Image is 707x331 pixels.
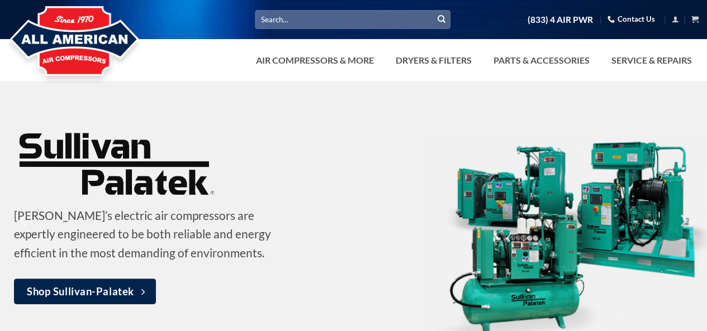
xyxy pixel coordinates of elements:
button: Submit [433,11,450,28]
a: (833) 4 AIR PWR [527,10,592,30]
span: Shop Sullivan-Palatek [27,284,134,300]
input: Search… [255,10,450,28]
a: Login [672,12,679,26]
a: Dryers & Filters [389,49,478,71]
a: Contact Us [608,11,655,28]
img: Sullivan-Palatek [14,124,217,206]
button: Next [673,193,693,248]
a: Parts & Accessories [487,49,596,71]
a: Service & Repairs [605,49,699,71]
a: Shop Sullivan-Palatek [14,279,156,304]
button: Previous [14,193,34,248]
a: View cart [691,12,699,26]
a: Air Compressors & More [249,49,381,71]
p: [PERSON_NAME]’s electric air compressors are expertly engineered to be both reliable and energy e... [14,206,290,262]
